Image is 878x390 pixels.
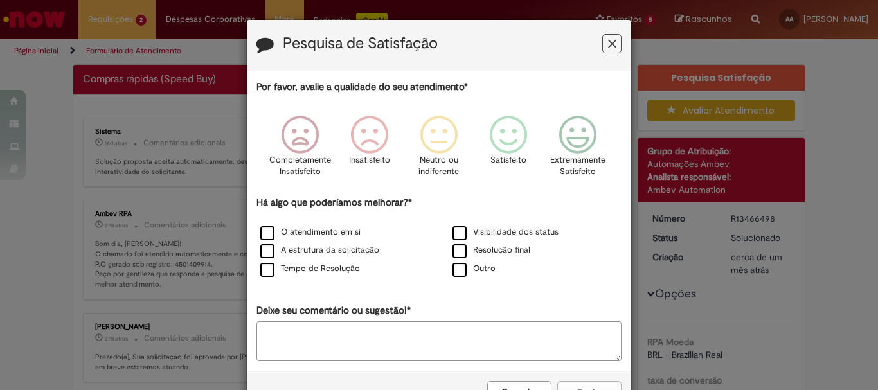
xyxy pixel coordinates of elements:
p: Insatisfeito [349,154,390,166]
label: O atendimento em si [260,226,361,238]
label: Deixe seu comentário ou sugestão!* [256,304,411,317]
div: Completamente Insatisfeito [267,106,332,194]
div: Há algo que poderíamos melhorar?* [256,196,622,279]
p: Satisfeito [490,154,526,166]
div: Extremamente Satisfeito [545,106,611,194]
label: Pesquisa de Satisfação [283,35,438,52]
label: Resolução final [452,244,530,256]
label: Outro [452,263,496,275]
p: Extremamente Satisfeito [550,154,605,178]
div: Insatisfeito [337,106,402,194]
label: A estrutura da solicitação [260,244,379,256]
label: Por favor, avalie a qualidade do seu atendimento* [256,80,468,94]
div: Satisfeito [476,106,541,194]
div: Neutro ou indiferente [406,106,472,194]
label: Visibilidade dos status [452,226,559,238]
label: Tempo de Resolução [260,263,360,275]
p: Neutro ou indiferente [416,154,462,178]
p: Completamente Insatisfeito [269,154,331,178]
